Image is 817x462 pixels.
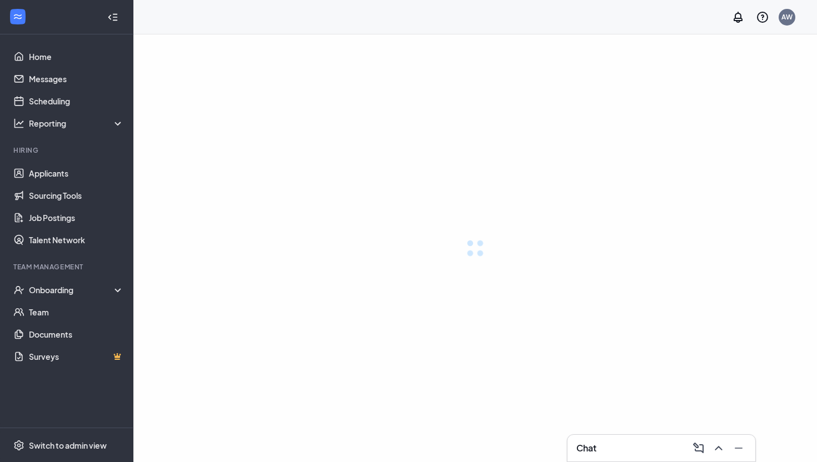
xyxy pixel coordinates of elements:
svg: QuestionInfo [756,11,769,24]
a: Documents [29,323,124,345]
a: Talent Network [29,229,124,251]
svg: WorkstreamLogo [12,11,23,22]
button: ComposeMessage [689,439,706,457]
div: Team Management [13,262,122,272]
a: Applicants [29,162,124,184]
svg: UserCheck [13,284,24,295]
div: Onboarding [29,284,124,295]
a: Team [29,301,124,323]
div: Reporting [29,118,124,129]
a: Job Postings [29,207,124,229]
svg: ComposeMessage [692,441,705,455]
svg: Analysis [13,118,24,129]
a: Messages [29,68,124,90]
button: ChevronUp [709,439,726,457]
svg: Notifications [731,11,745,24]
a: Sourcing Tools [29,184,124,207]
svg: Minimize [732,441,745,455]
svg: ChevronUp [712,441,725,455]
div: Switch to admin view [29,440,107,451]
a: Home [29,46,124,68]
div: AW [781,12,793,22]
svg: Collapse [107,12,118,23]
a: Scheduling [29,90,124,112]
button: Minimize [729,439,746,457]
svg: Settings [13,440,24,451]
a: SurveysCrown [29,345,124,368]
div: Hiring [13,145,122,155]
h3: Chat [576,442,596,454]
